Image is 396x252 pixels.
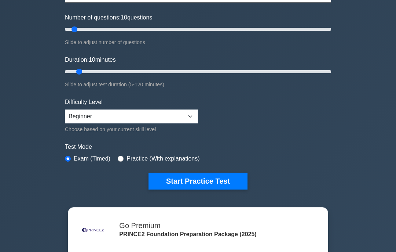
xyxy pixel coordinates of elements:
[74,155,110,163] label: Exam (Timed)
[121,15,127,21] span: 10
[65,125,198,134] div: Choose based on your current skill level
[65,38,331,47] div: Slide to adjust number of questions
[148,173,247,190] button: Start Practice Test
[65,80,331,89] div: Slide to adjust test duration (5-120 minutes)
[126,155,199,163] label: Practice (With explanations)
[65,14,152,22] label: Number of questions: questions
[65,143,331,152] label: Test Mode
[65,56,116,65] label: Duration: minutes
[89,57,95,63] span: 10
[65,98,103,107] label: Difficulty Level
